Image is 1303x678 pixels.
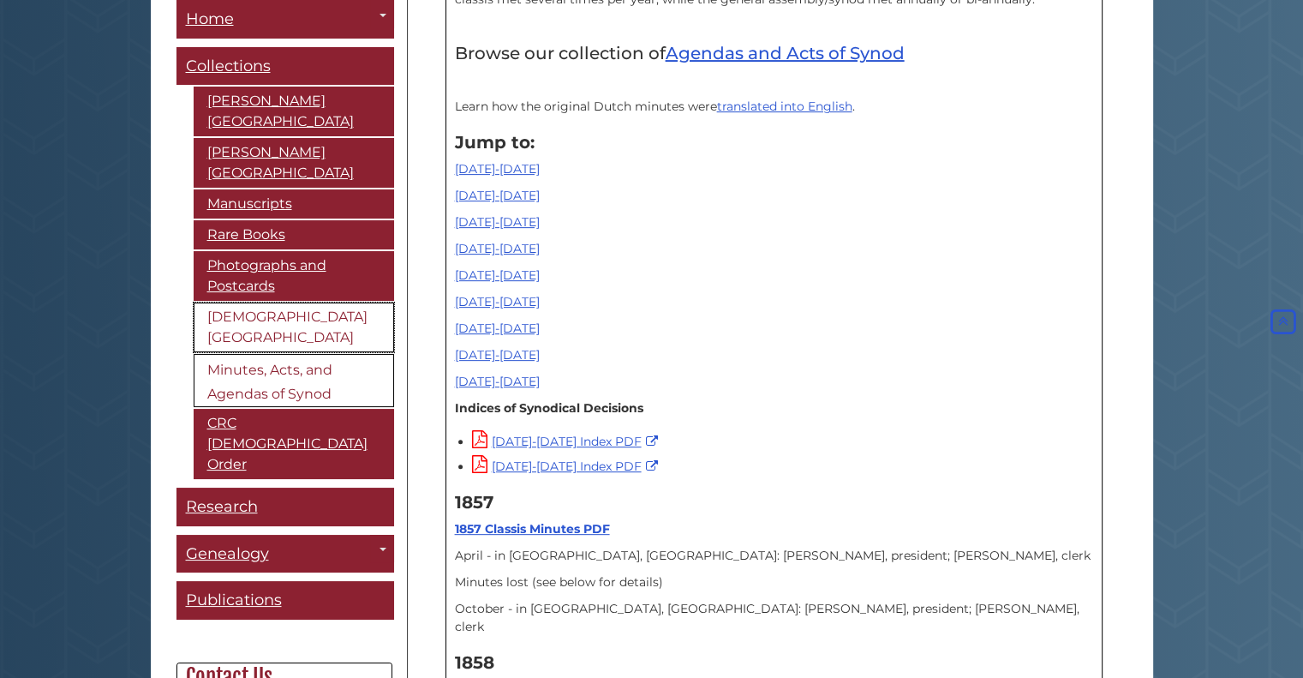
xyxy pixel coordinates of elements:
p: Minutes lost (see below for details) [455,573,1093,591]
a: Manuscripts [194,189,394,219]
a: [DATE]-[DATE] [455,214,540,230]
a: [DATE]-[DATE] [455,374,540,389]
p: October - in [GEOGRAPHIC_DATA], [GEOGRAPHIC_DATA]: [PERSON_NAME], president; [PERSON_NAME], clerk [455,600,1093,636]
a: [DATE]-[DATE] Index PDF [472,434,662,449]
a: CRC [DEMOGRAPHIC_DATA] Order [194,409,394,479]
b: 1857 [455,492,493,513]
h4: Browse our collection of [455,44,1093,63]
a: 1857 Classis Minutes PDF [455,521,610,537]
a: [DATE]-[DATE] [455,347,540,363]
span: Genealogy [186,544,269,563]
span: Research [186,497,258,516]
a: [DATE]-[DATE] [455,294,540,309]
a: Back to Top [1267,315,1299,330]
a: [PERSON_NAME][GEOGRAPHIC_DATA] [194,138,394,188]
p: Learn how the original Dutch minutes were . [455,98,1093,116]
span: Collections [186,57,271,75]
strong: Jump to: [455,132,535,153]
a: [DATE]-[DATE] [455,241,540,256]
a: [DATE]-[DATE] [455,161,540,177]
strong: 1858 [455,652,494,673]
a: [DATE]-[DATE] [455,267,540,283]
p: April - in [GEOGRAPHIC_DATA], [GEOGRAPHIC_DATA]: [PERSON_NAME], president; [PERSON_NAME], clerk [455,547,1093,565]
a: Collections [176,47,394,86]
a: Publications [176,581,394,620]
a: [PERSON_NAME][GEOGRAPHIC_DATA] [194,87,394,136]
a: Genealogy [176,535,394,573]
span: Publications [186,591,282,609]
a: [DATE]-[DATE] Index PDF [472,459,662,474]
strong: Indices of Synodical Decisions [455,400,643,416]
a: translated into English [717,99,852,114]
a: Photographs and Postcards [194,251,394,301]
a: Research [176,488,394,526]
a: [DEMOGRAPHIC_DATA][GEOGRAPHIC_DATA] [194,303,394,352]
span: Home [186,9,234,28]
a: Agendas and Acts of Synod [666,43,905,63]
a: [DATE]-[DATE] [455,321,540,336]
a: Minutes, Acts, and Agendas of Synod [194,354,394,407]
a: Rare Books [194,220,394,249]
a: [DATE]-[DATE] [455,188,540,203]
